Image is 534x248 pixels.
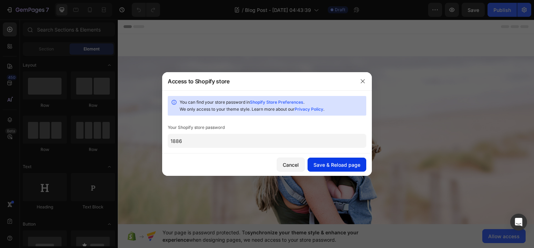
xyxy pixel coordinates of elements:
button: Cancel [277,158,305,172]
div: Access to Shopify store [168,77,230,85]
button: Save & Reload page [308,158,366,172]
a: Shopify Store Preferences [250,99,303,105]
div: Open Intercom Messenger [510,214,527,230]
a: Privacy Policy [295,106,323,112]
div: Save & Reload page [313,161,360,168]
div: Cancel [283,161,299,168]
div: You can find your store password in . We only access to your theme style. Learn more about our . [180,99,363,113]
input: Enter password [168,134,366,148]
div: Your Shopify store password [168,124,366,131]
